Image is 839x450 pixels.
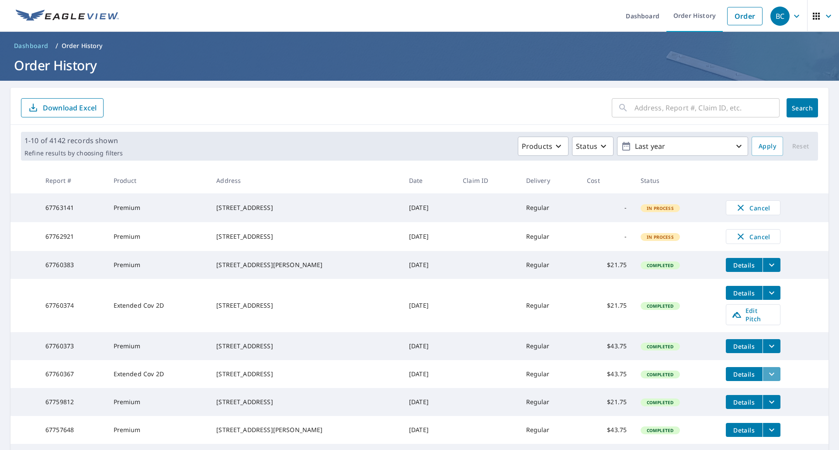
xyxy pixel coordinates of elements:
span: Search [794,104,811,112]
td: Premium [107,193,210,222]
button: Cancel [726,229,780,244]
span: Completed [641,427,679,433]
h1: Order History [10,56,829,74]
span: Completed [641,262,679,268]
button: Status [572,137,614,156]
img: EV Logo [16,10,119,23]
div: [STREET_ADDRESS][PERSON_NAME] [216,426,395,434]
span: Apply [759,141,776,152]
p: 1-10 of 4142 records shown [24,135,123,146]
span: Completed [641,371,679,378]
td: $21.75 [580,251,634,279]
td: Regular [519,332,580,360]
span: Details [731,398,757,406]
td: [DATE] [402,332,456,360]
p: Last year [631,139,734,154]
td: Premium [107,388,210,416]
td: - [580,222,634,251]
div: [STREET_ADDRESS] [216,301,395,310]
button: Last year [617,137,748,156]
span: Completed [641,399,679,405]
th: Product [107,168,210,193]
span: Edit Pitch [732,306,775,323]
span: Dashboard [14,41,49,50]
button: Products [518,137,569,156]
td: [DATE] [402,360,456,388]
a: Edit Pitch [726,304,780,325]
th: Delivery [519,168,580,193]
td: Extended Cov 2D [107,279,210,332]
button: Cancel [726,200,780,215]
td: Regular [519,279,580,332]
td: Regular [519,388,580,416]
button: filesDropdownBtn-67760383 [763,258,780,272]
span: Details [731,426,757,434]
button: filesDropdownBtn-67759812 [763,395,780,409]
button: detailsBtn-67759812 [726,395,763,409]
th: Status [634,168,718,193]
p: Order History [62,41,103,50]
p: Refine results by choosing filters [24,149,123,157]
button: filesDropdownBtn-67760373 [763,339,780,353]
div: [STREET_ADDRESS] [216,232,395,241]
td: [DATE] [402,251,456,279]
td: Regular [519,222,580,251]
button: detailsBtn-67760374 [726,286,763,300]
button: detailsBtn-67760383 [726,258,763,272]
span: Completed [641,344,679,350]
td: Extended Cov 2D [107,360,210,388]
td: 67757648 [38,416,107,444]
th: Address [209,168,402,193]
div: [STREET_ADDRESS] [216,342,395,350]
button: filesDropdownBtn-67757648 [763,423,780,437]
button: Download Excel [21,98,104,117]
li: / [55,41,58,51]
span: In Process [641,205,679,211]
td: Regular [519,360,580,388]
td: Premium [107,332,210,360]
th: Report # [38,168,107,193]
td: [DATE] [402,193,456,222]
a: Dashboard [10,39,52,53]
td: [DATE] [402,279,456,332]
span: In Process [641,234,679,240]
button: detailsBtn-67760367 [726,367,763,381]
span: Details [731,370,757,378]
td: Regular [519,251,580,279]
span: Details [731,261,757,269]
td: Regular [519,416,580,444]
td: $21.75 [580,279,634,332]
span: Cancel [735,203,771,213]
td: - [580,193,634,222]
td: Regular [519,193,580,222]
button: detailsBtn-67760373 [726,339,763,353]
nav: breadcrumb [10,39,829,53]
td: 67759812 [38,388,107,416]
button: filesDropdownBtn-67760367 [763,367,780,381]
input: Address, Report #, Claim ID, etc. [634,96,780,120]
td: 67763141 [38,193,107,222]
button: Apply [752,137,783,156]
span: Cancel [735,231,771,242]
td: 67762921 [38,222,107,251]
button: Search [787,98,818,117]
p: Products [522,141,552,151]
button: detailsBtn-67757648 [726,423,763,437]
a: Order [727,7,763,25]
td: [DATE] [402,222,456,251]
td: 67760373 [38,332,107,360]
span: Details [731,289,757,297]
div: [STREET_ADDRESS] [216,398,395,406]
td: $43.75 [580,416,634,444]
td: $21.75 [580,388,634,416]
td: 67760374 [38,279,107,332]
div: [STREET_ADDRESS][PERSON_NAME] [216,261,395,269]
div: [STREET_ADDRESS] [216,370,395,378]
div: [STREET_ADDRESS] [216,203,395,212]
p: Status [576,141,597,151]
td: 67760367 [38,360,107,388]
td: $43.75 [580,332,634,360]
td: $43.75 [580,360,634,388]
th: Date [402,168,456,193]
td: Premium [107,222,210,251]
